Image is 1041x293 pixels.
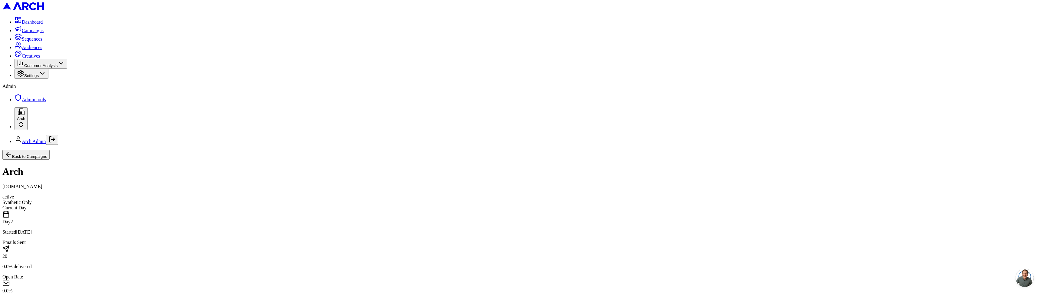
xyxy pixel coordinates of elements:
button: Arch [15,107,28,130]
div: Admin [2,84,1039,89]
span: Customer Analysis [24,63,57,68]
div: Synthetic Only [2,200,1039,205]
span: Sequences [22,36,42,42]
a: Creatives [15,53,40,58]
div: Day 2 [2,219,1039,225]
h1: Arch [2,166,1039,177]
div: Current Day [2,205,1039,211]
button: Customer Analysis [15,59,67,69]
a: Campaigns [15,28,44,33]
a: Admin tools [15,97,46,102]
a: Sequences [15,36,42,42]
button: Log out [46,135,58,145]
span: Campaigns [22,28,44,33]
a: Dashboard [15,19,43,25]
span: Arch [17,116,25,121]
span: Settings [24,73,39,78]
span: Creatives [22,53,40,58]
button: Settings [15,69,48,79]
span: Admin tools [22,97,46,102]
p: Started [DATE] [2,229,1039,235]
a: Back to Campaigns [2,154,50,159]
a: Open chat [1016,269,1034,287]
p: 0.0 % delivered [2,264,1039,269]
div: 20 [2,254,1039,259]
div: Emails Sent [2,240,1039,245]
a: Arch Admin [22,139,46,144]
div: active [2,194,1039,200]
button: Back to Campaigns [2,150,50,160]
span: Dashboard [22,19,43,25]
a: Audiences [15,45,42,50]
span: Audiences [22,45,42,50]
p: [DOMAIN_NAME] [2,184,1039,189]
div: Open Rate [2,274,1039,280]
